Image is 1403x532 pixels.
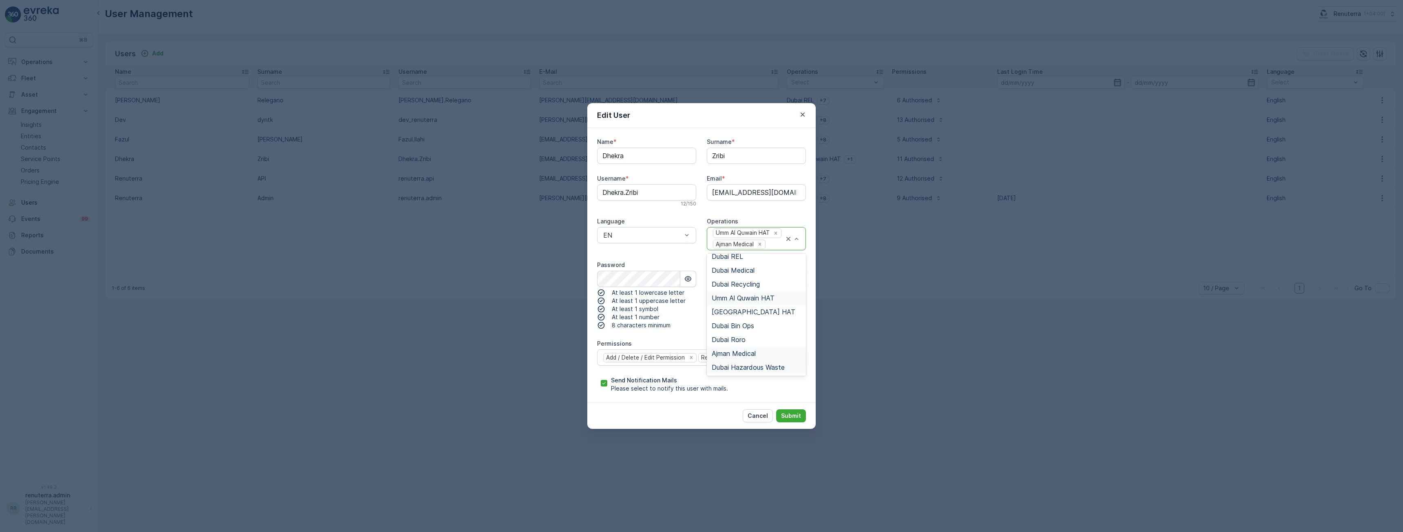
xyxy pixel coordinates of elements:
span: Dubai Recycling [712,280,760,288]
span: Dubai Roro [712,336,746,343]
label: Surname [707,138,732,145]
div: Ajman Medical [713,240,755,249]
span: Send Notification Mails [611,376,728,384]
div: Remove Add / Delete / Edit Permission [687,354,696,361]
span: 8 characters minimum [612,321,671,329]
button: Cancel [743,409,773,422]
div: Umm Al Quwain HAT [713,229,771,237]
span: [GEOGRAPHIC_DATA] HAT [712,308,795,316]
span: Ajman Medical [712,350,756,357]
span: Dubai Medical [712,267,755,274]
span: Umm Al Quwain HAT [712,294,775,302]
label: Password [597,261,625,268]
label: Email [707,175,722,182]
span: At least 1 uppercase letter [612,297,686,305]
p: Submit [781,412,801,420]
span: Dubai Hazardous Waste [712,364,785,371]
span: Please select to notify this user with mails. [611,384,728,393]
div: Add / Delete / Edit Permission [604,353,686,362]
span: Dubai Bin Ops [712,322,754,329]
div: Remove Umm Al Quwain HAT [771,230,780,237]
button: Submit [776,409,806,422]
p: Edit User [597,110,630,121]
p: 12 / 150 [681,201,696,207]
label: Username [597,175,626,182]
label: Operations [707,218,738,225]
span: At least 1 number [612,313,659,321]
label: Permissions [597,340,632,347]
span: At least 1 lowercase letter [612,289,684,297]
p: Cancel [748,412,768,420]
div: Remove Ajman Medical [755,241,764,248]
span: Dubai REL [712,253,743,260]
label: Language [597,218,625,225]
label: Name [597,138,613,145]
span: At least 1 symbol [612,305,658,313]
div: Report Permission [699,353,751,362]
